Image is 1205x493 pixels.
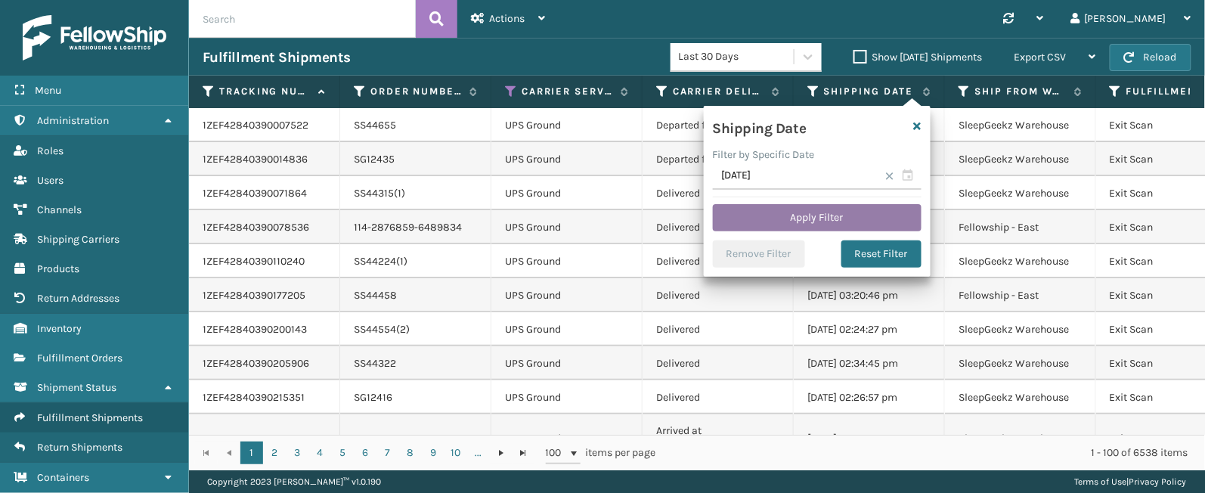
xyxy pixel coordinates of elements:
[354,153,395,166] a: SG12435
[945,176,1096,210] td: SleepGeekz Warehouse
[491,176,643,210] td: UPS Ground
[945,278,1096,312] td: Fellowship - East
[370,85,462,98] label: Order Number
[189,176,340,210] td: 1ZEF42840390071864
[945,346,1096,380] td: SleepGeekz Warehouse
[713,163,922,190] input: MM/DD/YYYY
[853,51,983,64] label: Show [DATE] Shipments
[945,380,1096,414] td: SleepGeekz Warehouse
[489,12,525,25] span: Actions
[546,445,568,460] span: 100
[263,442,286,464] a: 2
[467,442,490,464] a: ...
[37,114,109,127] span: Administration
[945,142,1096,176] td: SleepGeekz Warehouse
[286,442,308,464] a: 3
[491,210,643,244] td: UPS Ground
[354,289,397,302] a: SS44458
[354,255,407,268] a: SS44224(1)
[1014,51,1067,64] span: Export CSV
[1075,476,1127,487] a: Terms of Use
[354,187,405,200] a: SS44315(1)
[189,108,340,142] td: 1ZEF42840390007522
[513,442,535,464] a: Go to the last page
[376,442,399,464] a: 7
[491,244,643,278] td: UPS Ground
[643,346,794,380] td: Delivered
[713,115,807,138] h4: Shipping Date
[189,244,340,278] td: 1ZEF42840390110240
[643,142,794,176] td: Departed from Facility
[37,381,116,394] span: Shipment Status
[240,442,263,464] a: 1
[794,380,945,414] td: [DATE] 02:26:57 pm
[643,244,794,278] td: Delivered
[445,442,467,464] a: 10
[713,240,805,268] button: Remove Filter
[643,278,794,312] td: Delivered
[794,414,945,463] td: [DATE] 02:28:17 pm
[678,49,795,65] div: Last 30 Days
[219,85,311,98] label: Tracking Number
[37,471,89,484] span: Containers
[495,447,507,459] span: Go to the next page
[189,414,340,463] td: 1ZEF42840390245051
[1075,470,1187,493] div: |
[643,108,794,142] td: Departed from Facility
[35,84,61,97] span: Menu
[518,447,530,459] span: Go to the last page
[713,148,815,161] label: Filter by Specific Date
[491,108,643,142] td: UPS Ground
[189,278,340,312] td: 1ZEF42840390177205
[37,441,122,454] span: Return Shipments
[945,108,1096,142] td: SleepGeekz Warehouse
[37,292,119,305] span: Return Addresses
[794,346,945,380] td: [DATE] 02:34:45 pm
[399,442,422,464] a: 8
[203,48,351,67] h3: Fulfillment Shipments
[354,221,462,234] a: 114-2876859-6489834
[824,85,915,98] label: Shipping Date
[1129,476,1187,487] a: Privacy Policy
[354,442,376,464] a: 6
[37,262,79,275] span: Products
[354,323,410,336] a: SS44554(2)
[37,233,119,246] span: Shipping Carriers
[354,119,396,132] a: SS44655
[37,144,64,157] span: Roles
[975,85,1067,98] label: Ship from warehouse
[546,442,656,464] span: items per page
[643,414,794,463] td: Arrived at [GEOGRAPHIC_DATA]
[207,470,381,493] p: Copyright 2023 [PERSON_NAME]™ v 1.0.190
[354,432,395,445] a: SG12435
[1110,44,1191,71] button: Reload
[491,346,643,380] td: UPS Ground
[23,15,166,60] img: logo
[643,210,794,244] td: Delivered
[841,240,922,268] button: Reset Filter
[945,244,1096,278] td: SleepGeekz Warehouse
[945,210,1096,244] td: Fellowship - East
[491,278,643,312] td: UPS Ground
[643,312,794,346] td: Delivered
[643,176,794,210] td: Delivered
[189,210,340,244] td: 1ZEF42840390078536
[677,445,1188,460] div: 1 - 100 of 6538 items
[354,391,392,404] a: SG12416
[308,442,331,464] a: 4
[713,204,922,231] button: Apply Filter
[673,85,764,98] label: Carrier Delivery Status
[354,357,396,370] a: SS44322
[37,352,122,364] span: Fulfillment Orders
[794,278,945,312] td: [DATE] 03:20:46 pm
[643,380,794,414] td: Delivered
[522,85,613,98] label: Carrier Service
[189,346,340,380] td: 1ZEF42840390205906
[331,442,354,464] a: 5
[37,174,64,187] span: Users
[491,312,643,346] td: UPS Ground
[490,442,513,464] a: Go to the next page
[491,414,643,463] td: UPS Ground
[189,380,340,414] td: 1ZEF42840390215351
[945,414,1096,463] td: SleepGeekz Warehouse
